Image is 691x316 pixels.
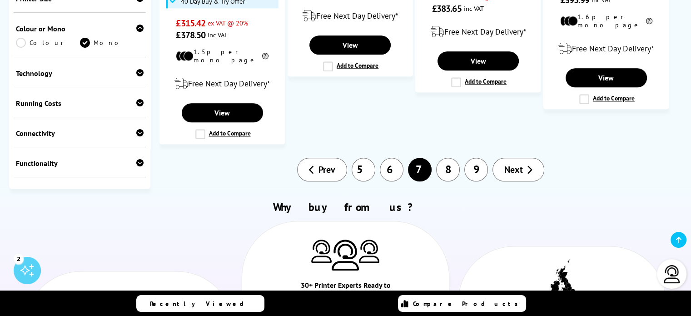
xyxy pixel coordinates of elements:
[16,99,144,108] div: Running Costs
[16,38,80,48] a: Colour
[464,158,488,181] a: 9
[432,3,462,15] span: £383.65
[208,19,248,27] span: ex VAT @ 20%
[560,13,652,29] li: 1.6p per mono page
[176,29,205,41] span: £378.50
[323,61,378,71] label: Add to Compare
[352,158,375,181] a: 5
[311,240,332,263] img: Printer Experts
[663,265,681,283] img: user-headset-light.svg
[548,36,664,61] div: modal_delivery
[318,164,335,176] span: Prev
[16,24,144,33] div: Colour or Mono
[359,240,379,263] img: Printer Experts
[16,129,144,138] div: Connectivity
[436,158,460,181] a: 8
[208,30,228,39] span: inc VAT
[182,103,263,122] a: View
[150,300,253,308] span: Recently Viewed
[309,35,391,55] a: View
[293,3,408,29] div: modal_delivery
[294,280,398,306] div: 30+ Printer Experts Ready to Take Your Call
[195,129,251,139] label: Add to Compare
[176,48,268,64] li: 1.5p per mono page
[550,259,575,301] img: UK tax payer
[420,19,536,45] div: modal_delivery
[176,17,205,29] span: £315.42
[16,69,144,78] div: Technology
[21,200,671,214] h2: Why buy from us?
[579,94,635,104] label: Add to Compare
[136,295,264,312] a: Recently Viewed
[297,158,347,181] a: Prev
[492,158,544,181] a: Next
[380,158,403,181] a: 6
[566,68,647,87] a: View
[14,254,24,264] div: 2
[451,77,507,87] label: Add to Compare
[80,38,144,48] a: Mono
[437,51,519,70] a: View
[398,295,526,312] a: Compare Products
[413,300,523,308] span: Compare Products
[16,159,144,168] div: Functionality
[164,71,280,96] div: modal_delivery
[464,4,484,13] span: inc VAT
[332,240,359,271] img: Printer Experts
[504,164,523,176] span: Next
